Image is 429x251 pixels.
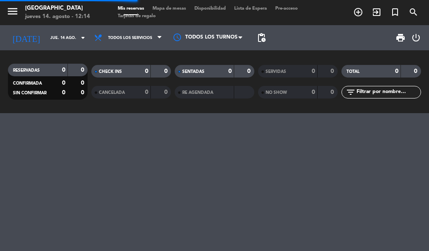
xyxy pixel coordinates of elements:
[312,68,315,74] strong: 0
[228,68,232,74] strong: 0
[346,70,359,74] span: TOTAL
[190,6,230,11] span: Disponibilidad
[230,6,271,11] span: Lista de Espera
[164,89,169,95] strong: 0
[108,36,152,40] span: Todos los servicios
[145,89,148,95] strong: 0
[164,68,169,74] strong: 0
[331,68,336,74] strong: 0
[256,33,266,43] span: pending_actions
[78,33,88,43] i: arrow_drop_down
[353,7,363,17] i: add_circle_outline
[62,90,65,96] strong: 0
[312,89,315,95] strong: 0
[145,68,148,74] strong: 0
[390,7,400,17] i: turned_in_not
[346,87,356,97] i: filter_list
[395,33,406,43] span: print
[414,68,419,74] strong: 0
[6,5,19,21] button: menu
[114,6,148,11] span: Mis reservas
[6,29,46,46] i: [DATE]
[25,4,90,13] div: [GEOGRAPHIC_DATA]
[13,81,42,85] span: CONFIRMADA
[331,89,336,95] strong: 0
[266,91,287,95] span: NO SHOW
[356,88,421,97] input: Filtrar por nombre...
[13,91,47,95] span: SIN CONFIRMAR
[81,90,86,96] strong: 0
[266,70,286,74] span: SERVIDAS
[13,68,40,72] span: RESERVADAS
[62,67,65,73] strong: 0
[114,14,160,18] span: Tarjetas de regalo
[81,80,86,86] strong: 0
[408,7,419,17] i: search
[81,67,86,73] strong: 0
[271,6,302,11] span: Pre-acceso
[99,91,125,95] span: CANCELADA
[148,6,190,11] span: Mapa de mesas
[372,7,382,17] i: exit_to_app
[247,68,252,74] strong: 0
[409,25,423,50] div: LOG OUT
[411,33,421,43] i: power_settings_new
[395,68,398,74] strong: 0
[99,70,122,74] span: CHECK INS
[6,5,19,18] i: menu
[25,13,90,21] div: jueves 14. agosto - 12:14
[182,70,204,74] span: SENTADAS
[182,91,213,95] span: RE AGENDADA
[62,80,65,86] strong: 0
